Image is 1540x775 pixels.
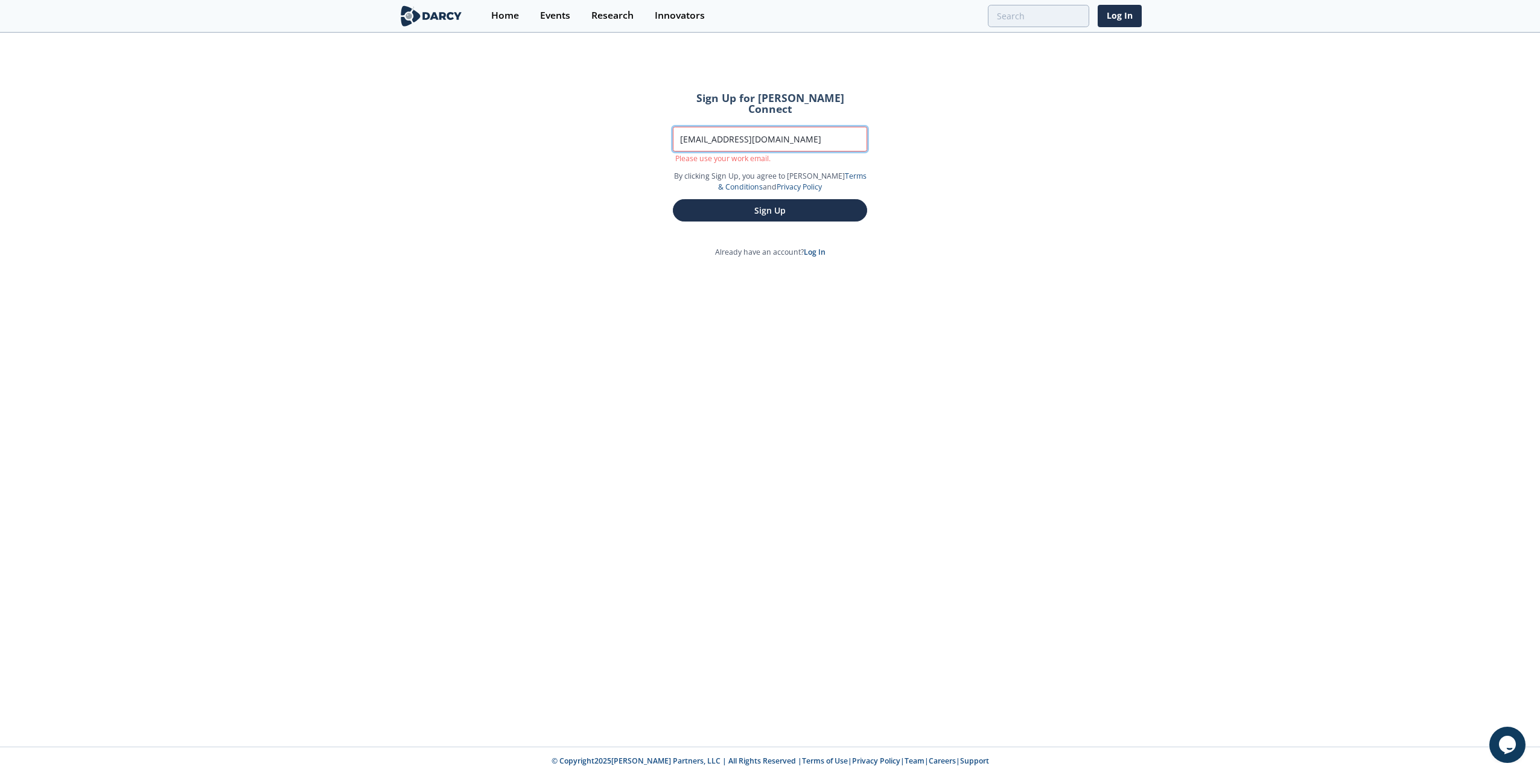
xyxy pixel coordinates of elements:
a: Support [960,756,989,766]
img: logo-wide.svg [398,5,464,27]
div: Events [540,11,570,21]
div: Research [591,11,634,21]
iframe: chat widget [1489,727,1528,763]
p: Please use your work email. [673,153,867,164]
input: Advanced Search [988,5,1089,27]
button: Sign Up [673,199,867,222]
a: Careers [929,756,956,766]
p: © Copyright 2025 [PERSON_NAME] Partners, LLC | All Rights Reserved | | | | | [323,756,1217,767]
p: Already have an account? [656,247,884,258]
a: Terms of Use [802,756,848,766]
div: Home [491,11,519,21]
a: Log In [804,247,826,257]
a: Team [905,756,924,766]
a: Terms & Conditions [718,171,867,192]
input: Work Email [673,127,867,151]
a: Privacy Policy [852,756,900,766]
p: By clicking Sign Up, you agree to [PERSON_NAME] and [673,171,867,193]
a: Privacy Policy [777,182,822,192]
h2: Sign Up for [PERSON_NAME] Connect [673,93,867,114]
div: Innovators [655,11,705,21]
a: Log In [1098,5,1142,27]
